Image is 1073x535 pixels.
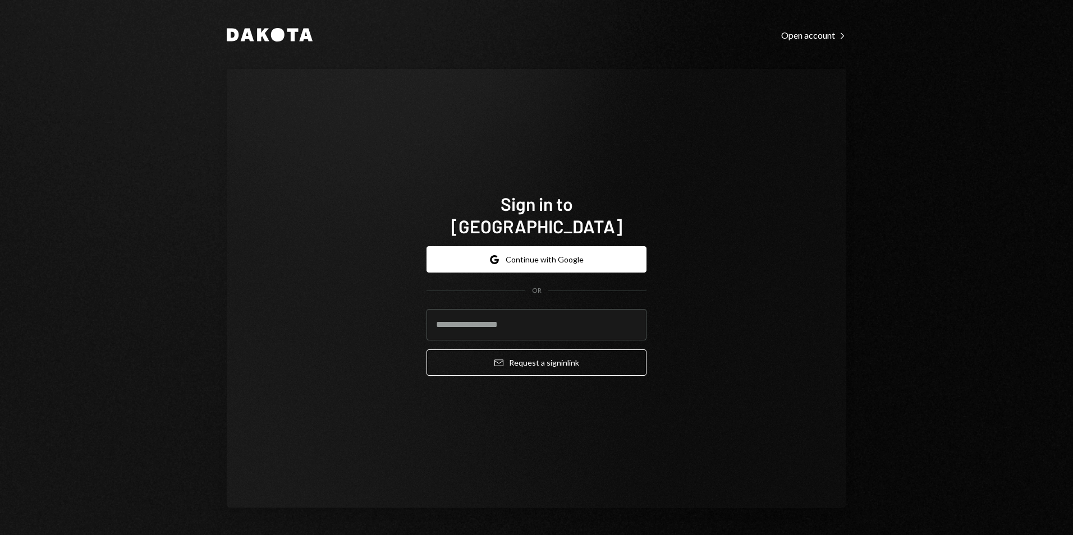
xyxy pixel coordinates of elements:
[781,30,846,41] div: Open account
[427,192,646,237] h1: Sign in to [GEOGRAPHIC_DATA]
[427,246,646,273] button: Continue with Google
[781,29,846,41] a: Open account
[427,349,646,376] button: Request a signinlink
[532,286,542,296] div: OR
